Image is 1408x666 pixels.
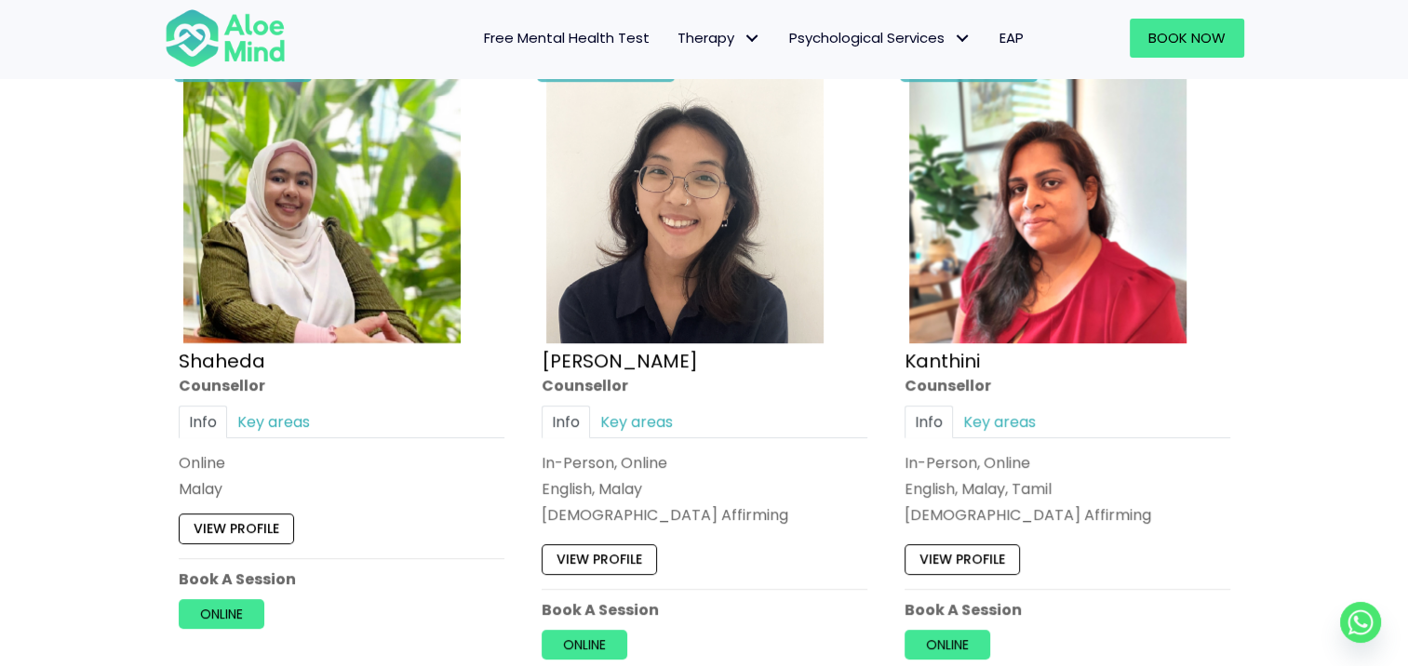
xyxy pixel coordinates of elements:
a: Free Mental Health Test [470,19,664,58]
div: [DEMOGRAPHIC_DATA] Affirming [542,505,867,526]
a: Psychological ServicesPsychological Services: submenu [775,19,986,58]
a: EAP [986,19,1038,58]
a: Key areas [590,406,683,438]
span: Therapy [677,28,761,47]
a: TherapyTherapy: submenu [664,19,775,58]
div: Online [179,452,504,473]
img: Emelyne Counsellor [546,66,824,343]
a: Whatsapp [1340,602,1381,643]
p: Book A Session [179,568,504,590]
a: Key areas [227,406,320,438]
a: Kanthini [905,348,980,374]
a: Shaheda [179,348,265,374]
span: EAP [999,28,1024,47]
a: Key areas [953,406,1046,438]
a: View profile [542,545,657,575]
span: Book Now [1148,28,1226,47]
a: Info [542,406,590,438]
p: English, Malay, Tamil [905,478,1230,499]
p: English, Malay [542,478,867,499]
div: Counsellor [179,375,504,396]
p: Book A Session [905,599,1230,620]
span: Free Mental Health Test [484,28,650,47]
a: Book Now [1130,19,1244,58]
a: View profile [905,545,1020,575]
a: Info [179,406,227,438]
a: Online [542,630,627,659]
a: [PERSON_NAME] [542,348,698,374]
div: Counsellor [905,375,1230,396]
span: Psychological Services: submenu [949,25,976,52]
a: View profile [179,514,294,544]
nav: Menu [310,19,1038,58]
a: Online [905,630,990,659]
img: Kanthini-profile [909,66,1187,343]
div: In-Person, Online [905,452,1230,473]
span: Psychological Services [789,28,972,47]
p: Malay [179,478,504,499]
div: Counsellor [542,375,867,396]
span: Therapy: submenu [739,25,766,52]
a: Online [179,599,264,629]
p: Book A Session [542,599,867,620]
div: In-Person, Online [542,452,867,473]
img: Aloe mind Logo [165,7,286,69]
div: [DEMOGRAPHIC_DATA] Affirming [905,505,1230,526]
a: Info [905,406,953,438]
img: Shaheda Counsellor [183,66,461,343]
